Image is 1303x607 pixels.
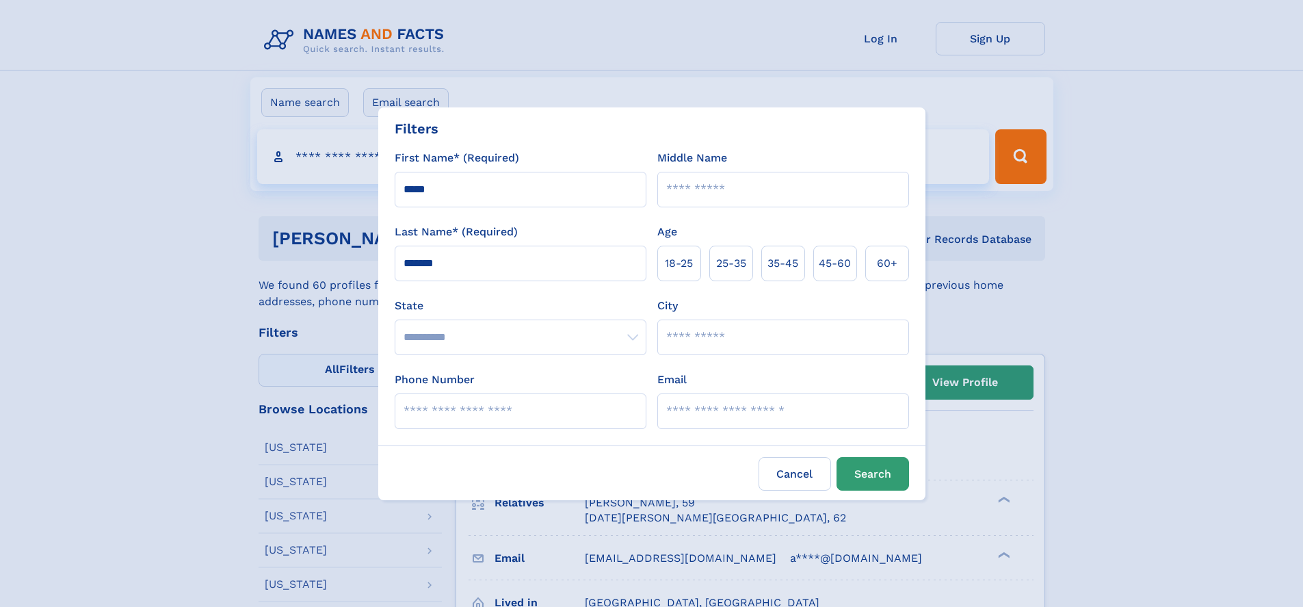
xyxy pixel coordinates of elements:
label: City [657,298,678,314]
label: First Name* (Required) [395,150,519,166]
label: State [395,298,646,314]
span: 60+ [877,255,897,272]
span: 18‑25 [665,255,693,272]
span: 25‑35 [716,255,746,272]
label: Last Name* (Required) [395,224,518,240]
span: 35‑45 [767,255,798,272]
label: Middle Name [657,150,727,166]
label: Age [657,224,677,240]
button: Search [837,457,909,491]
label: Cancel [759,457,831,491]
div: Filters [395,118,438,139]
label: Email [657,372,687,388]
label: Phone Number [395,372,475,388]
span: 45‑60 [819,255,851,272]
